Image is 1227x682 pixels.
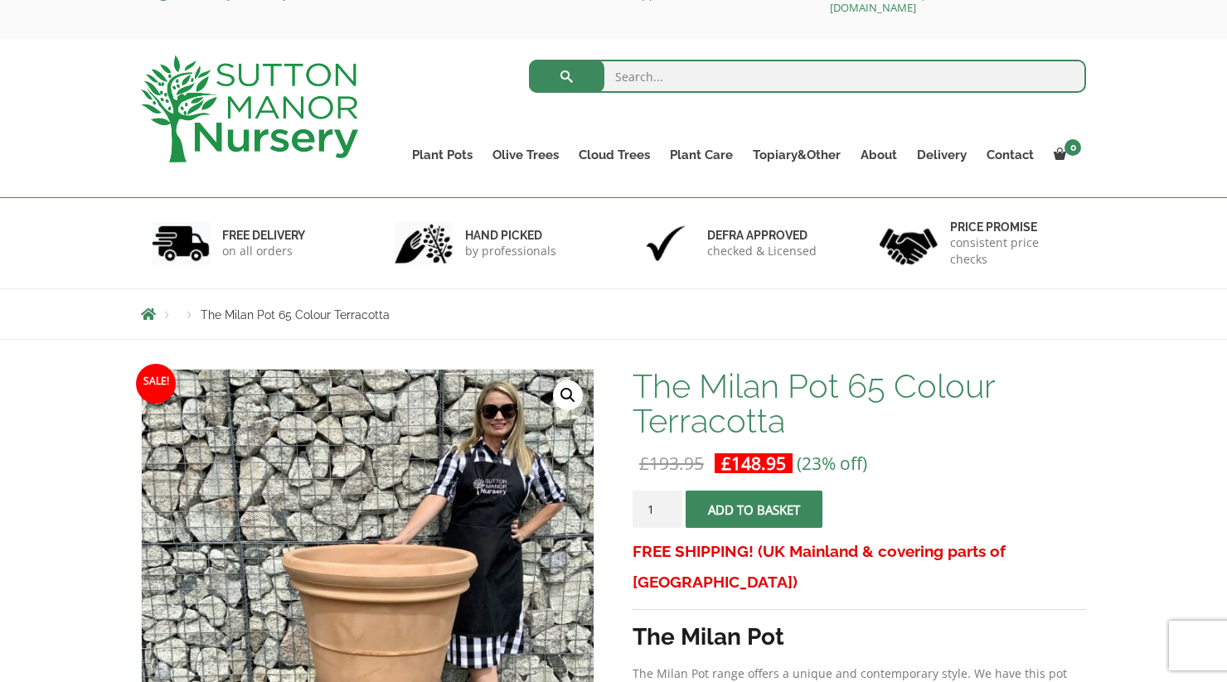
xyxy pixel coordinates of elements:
input: Product quantity [633,491,682,528]
bdi: 148.95 [721,452,786,475]
h6: Defra approved [707,228,817,243]
p: on all orders [222,243,305,259]
a: Plant Pots [402,143,483,167]
a: View full-screen image gallery [553,380,583,410]
p: by professionals [465,243,556,259]
input: Search... [529,60,1087,93]
strong: The Milan Pot [633,623,784,651]
img: logo [141,56,358,162]
bdi: 193.95 [639,452,704,475]
button: Add to basket [686,491,822,528]
span: The Milan Pot 65 Colour Terracotta [201,308,390,322]
img: 4.jpg [880,218,938,268]
nav: Breadcrumbs [141,307,1086,321]
span: £ [639,452,649,475]
span: Sale! [136,364,176,404]
a: Delivery [907,143,977,167]
a: 0 [1044,143,1086,167]
p: consistent price checks [950,235,1076,268]
p: checked & Licensed [707,243,817,259]
h3: FREE SHIPPING! (UK Mainland & covering parts of [GEOGRAPHIC_DATA]) [633,536,1086,597]
a: Olive Trees [483,143,569,167]
a: Topiary&Other [743,143,851,167]
h6: FREE DELIVERY [222,228,305,243]
a: Cloud Trees [569,143,660,167]
span: 0 [1065,139,1081,156]
span: £ [721,452,731,475]
h6: Price promise [950,220,1076,235]
h1: The Milan Pot 65 Colour Terracotta [633,369,1086,438]
span: (23% off) [797,452,867,475]
img: 2.jpg [395,222,453,264]
a: Plant Care [660,143,743,167]
img: 1.jpg [152,222,210,264]
h6: hand picked [465,228,556,243]
img: 3.jpg [637,222,695,264]
a: About [851,143,907,167]
a: Contact [977,143,1044,167]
